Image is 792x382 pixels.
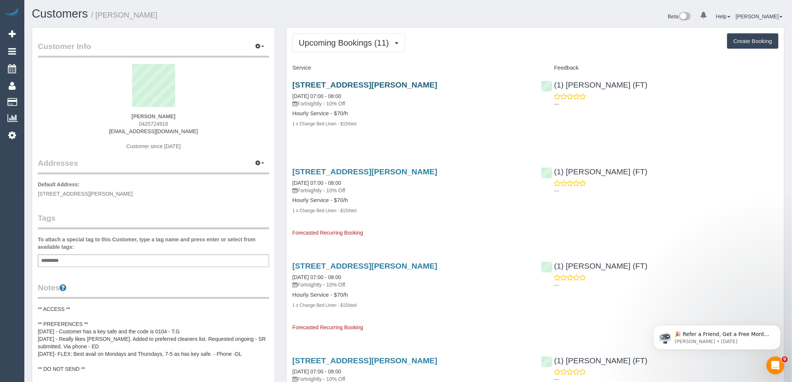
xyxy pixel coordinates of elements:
[541,80,648,89] a: (1) [PERSON_NAME] (FT)
[292,262,437,270] a: [STREET_ADDRESS][PERSON_NAME]
[292,281,530,288] p: Fortnightly - 10% Off
[91,11,158,19] small: / [PERSON_NAME]
[541,356,648,365] a: (1) [PERSON_NAME] (FT)
[292,121,356,126] small: 1 x Change Bed Linen - $15/bed
[292,80,437,89] a: [STREET_ADDRESS][PERSON_NAME]
[38,213,269,229] legend: Tags
[767,357,785,375] iframe: Intercom live chat
[292,93,341,99] a: [DATE] 07:00 - 08:00
[727,33,779,49] button: Create Booking
[292,303,356,308] small: 1 x Change Bed Linen - $15/bed
[33,22,128,102] span: 🎉 Refer a Friend, Get a Free Month! 🎉 Love Automaid? Share the love! When you refer a friend who ...
[541,167,648,176] a: (1) [PERSON_NAME] (FT)
[716,13,731,19] a: Help
[679,12,691,22] img: New interface
[109,128,198,134] a: [EMAIL_ADDRESS][DOMAIN_NAME]
[32,7,88,20] a: Customers
[38,236,269,251] label: To attach a special tag to this Customer, type a tag name and press enter or select from availabl...
[554,100,779,108] p: ---
[292,324,363,330] span: Forecasted Recurring Booking
[668,13,691,19] a: Beta
[38,181,80,188] label: Default Address:
[33,29,129,36] p: Message from Ellie, sent 5d ago
[782,357,788,363] span: 9
[4,7,19,18] img: Automaid Logo
[292,65,530,71] h4: Service
[38,41,269,58] legend: Customer Info
[292,369,341,375] a: [DATE] 07:00 - 08:00
[292,110,530,117] h4: Hourly Service - $70/h
[292,187,530,194] p: Fortnightly - 10% Off
[131,113,175,119] strong: [PERSON_NAME]
[299,38,393,48] span: Upcoming Bookings (11)
[292,100,530,107] p: Fortnightly - 10% Off
[292,208,356,213] small: 1 x Change Bed Linen - $15/bed
[292,230,363,236] span: Forecasted Recurring Booking
[38,282,269,299] legend: Notes
[292,33,405,52] button: Upcoming Bookings (11)
[554,187,779,195] p: ---
[292,180,341,186] a: [DATE] 07:00 - 08:00
[292,356,437,365] a: [STREET_ADDRESS][PERSON_NAME]
[38,191,133,197] span: [STREET_ADDRESS][PERSON_NAME]
[541,65,779,71] h4: Feedback
[736,13,783,19] a: [PERSON_NAME]
[541,262,648,270] a: (1) [PERSON_NAME] (FT)
[292,167,437,176] a: [STREET_ADDRESS][PERSON_NAME]
[127,143,181,149] span: Customer since [DATE]
[292,274,341,280] a: [DATE] 07:00 - 08:00
[292,292,530,298] h4: Hourly Service - $70/h
[642,309,792,362] iframe: Intercom notifications message
[554,281,779,289] p: ---
[139,121,168,127] span: 0425724916
[292,197,530,204] h4: Hourly Service - $70/h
